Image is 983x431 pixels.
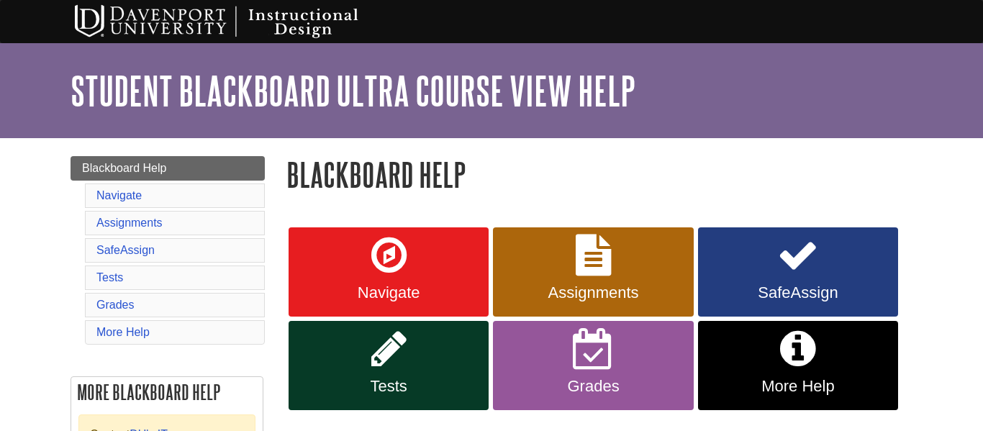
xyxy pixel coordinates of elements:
a: More Help [96,326,150,338]
a: Navigate [96,189,142,201]
a: Grades [493,321,693,410]
span: Navigate [299,283,478,302]
h1: Blackboard Help [286,156,912,193]
a: SafeAssign [96,244,155,256]
span: Tests [299,377,478,396]
a: Assignments [96,217,163,229]
h2: More Blackboard Help [71,377,263,407]
a: SafeAssign [698,227,898,317]
a: More Help [698,321,898,410]
a: Assignments [493,227,693,317]
a: Grades [96,299,134,311]
a: Blackboard Help [71,156,265,181]
span: Blackboard Help [82,162,166,174]
span: Assignments [504,283,682,302]
a: Tests [289,321,489,410]
span: Grades [504,377,682,396]
span: More Help [709,377,887,396]
img: Davenport University Instructional Design [63,4,409,40]
a: Student Blackboard Ultra Course View Help [71,68,635,113]
span: SafeAssign [709,283,887,302]
a: Tests [96,271,123,283]
a: Navigate [289,227,489,317]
